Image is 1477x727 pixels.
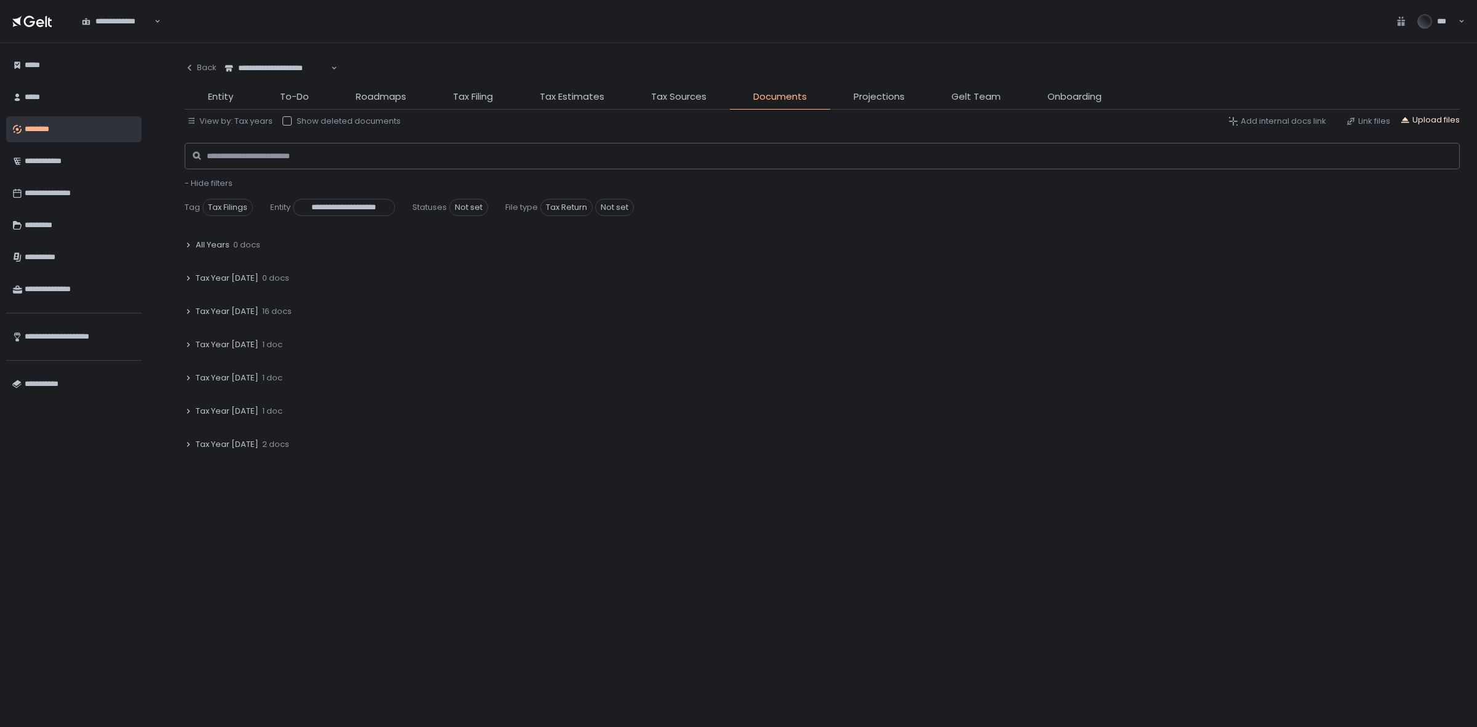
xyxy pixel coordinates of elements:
span: Tax Year [DATE] [196,273,258,284]
span: Tag [185,202,200,213]
span: 1 doc [262,406,282,417]
span: Onboarding [1047,90,1102,104]
div: Search for option [74,8,161,34]
span: Tax Return [540,199,593,216]
span: All Years [196,239,230,251]
button: View by: Tax years [187,116,273,127]
span: Tax Year [DATE] [196,306,258,317]
button: Link files [1346,116,1390,127]
button: Back [185,55,217,80]
span: To-Do [280,90,309,104]
span: 16 docs [262,306,292,317]
span: Gelt Team [951,90,1001,104]
button: Add internal docs link [1228,116,1326,127]
span: Statuses [412,202,447,213]
button: - Hide filters [185,178,233,189]
span: Tax Filings [202,199,253,216]
div: Search for option [217,55,337,81]
span: Tax Year [DATE] [196,406,258,417]
span: 1 doc [262,339,282,350]
input: Search for option [152,15,153,28]
span: 0 docs [233,239,260,251]
span: Projections [854,90,905,104]
span: Not set [595,199,634,216]
span: Tax Year [DATE] [196,372,258,384]
span: Entity [270,202,290,213]
span: Tax Year [DATE] [196,339,258,350]
span: - Hide filters [185,177,233,189]
span: 1 doc [262,372,282,384]
span: Entity [208,90,233,104]
span: Not set [449,199,488,216]
span: Tax Filing [453,90,493,104]
button: Upload files [1400,114,1460,126]
div: Back [185,62,217,73]
span: 2 docs [262,439,289,450]
span: File type [505,202,538,213]
span: 0 docs [262,273,289,284]
span: Tax Sources [651,90,706,104]
span: Documents [753,90,807,104]
span: Tax Estimates [540,90,604,104]
span: Tax Year [DATE] [196,439,258,450]
span: Roadmaps [356,90,406,104]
